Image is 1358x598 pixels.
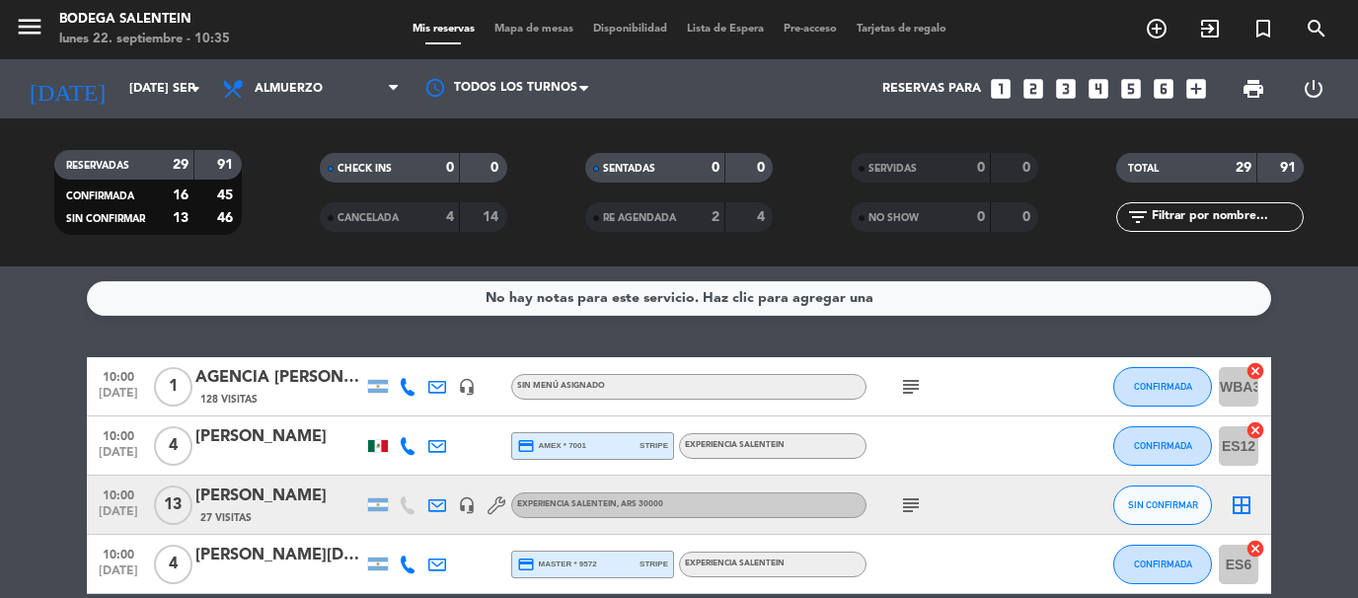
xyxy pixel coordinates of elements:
[583,24,677,35] span: Disponibilidad
[1280,161,1300,175] strong: 91
[1183,76,1209,102] i: add_box
[868,164,917,174] span: SERVIDAS
[1150,206,1303,228] input: Filtrar por nombre...
[517,500,663,508] span: Experiencia Salentein
[774,24,847,35] span: Pre-acceso
[517,437,586,455] span: amex * 7001
[517,556,535,573] i: credit_card
[899,375,923,399] i: subject
[603,164,655,174] span: SENTADAS
[988,76,1014,102] i: looks_one
[59,30,230,49] div: lunes 22. septiembre - 10:35
[483,210,502,224] strong: 14
[1134,440,1192,451] span: CONFIRMADA
[1128,164,1159,174] span: TOTAL
[66,214,145,224] span: SIN CONFIRMAR
[1134,381,1192,392] span: CONFIRMADA
[173,188,189,202] strong: 16
[15,67,119,111] i: [DATE]
[1305,17,1328,40] i: search
[446,210,454,224] strong: 4
[868,213,919,223] span: NO SHOW
[15,12,44,41] i: menu
[217,158,237,172] strong: 91
[517,556,597,573] span: master * 9572
[1020,76,1046,102] i: looks_two
[1118,76,1144,102] i: looks_5
[94,483,143,505] span: 10:00
[403,24,485,35] span: Mis reservas
[977,210,985,224] strong: 0
[1302,77,1325,101] i: power_settings_new
[94,364,143,387] span: 10:00
[458,496,476,514] i: headset_mic
[66,161,129,171] span: RESERVADAS
[1245,361,1265,381] i: cancel
[154,367,192,407] span: 1
[685,441,785,449] span: Experiencia Salentein
[1022,161,1034,175] strong: 0
[1086,76,1111,102] i: looks_4
[977,161,985,175] strong: 0
[200,510,252,526] span: 27 Visitas
[154,426,192,466] span: 4
[458,378,476,396] i: headset_mic
[1113,426,1212,466] button: CONFIRMADA
[1022,210,1034,224] strong: 0
[1151,76,1176,102] i: looks_6
[1198,17,1222,40] i: exit_to_app
[195,484,363,509] div: [PERSON_NAME]
[712,161,719,175] strong: 0
[1126,205,1150,229] i: filter_list
[1236,161,1251,175] strong: 29
[712,210,719,224] strong: 2
[195,543,363,568] div: [PERSON_NAME][DATE]
[486,287,873,310] div: No hay notas para este servicio. Haz clic para agregar una
[1053,76,1079,102] i: looks_3
[338,164,392,174] span: CHECK INS
[1134,559,1192,569] span: CONFIRMADA
[1242,77,1265,101] span: print
[640,558,668,570] span: stripe
[617,500,663,508] span: , ARS 30000
[757,161,769,175] strong: 0
[1113,486,1212,525] button: SIN CONFIRMAR
[59,10,230,30] div: Bodega Salentein
[173,158,189,172] strong: 29
[217,188,237,202] strong: 45
[200,392,258,408] span: 128 Visitas
[899,493,923,517] i: subject
[677,24,774,35] span: Lista de Espera
[338,213,399,223] span: CANCELADA
[15,12,44,48] button: menu
[154,545,192,584] span: 4
[685,560,785,567] span: Experiencia Salentein
[94,446,143,469] span: [DATE]
[640,439,668,452] span: stripe
[882,82,981,96] span: Reservas para
[154,486,192,525] span: 13
[94,564,143,587] span: [DATE]
[1113,367,1212,407] button: CONFIRMADA
[1230,493,1253,517] i: border_all
[1245,420,1265,440] i: cancel
[517,382,605,390] span: Sin menú asignado
[255,82,323,96] span: Almuerzo
[603,213,676,223] span: RE AGENDADA
[195,365,363,391] div: AGENCIA [PERSON_NAME] WINE CAMP
[94,505,143,528] span: [DATE]
[490,161,502,175] strong: 0
[517,437,535,455] i: credit_card
[94,387,143,410] span: [DATE]
[446,161,454,175] strong: 0
[847,24,956,35] span: Tarjetas de regalo
[1245,539,1265,559] i: cancel
[66,191,134,201] span: CONFIRMADA
[173,211,189,225] strong: 13
[195,424,363,450] div: [PERSON_NAME]
[757,210,769,224] strong: 4
[94,542,143,564] span: 10:00
[1283,59,1343,118] div: LOG OUT
[1145,17,1169,40] i: add_circle_outline
[1113,545,1212,584] button: CONFIRMADA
